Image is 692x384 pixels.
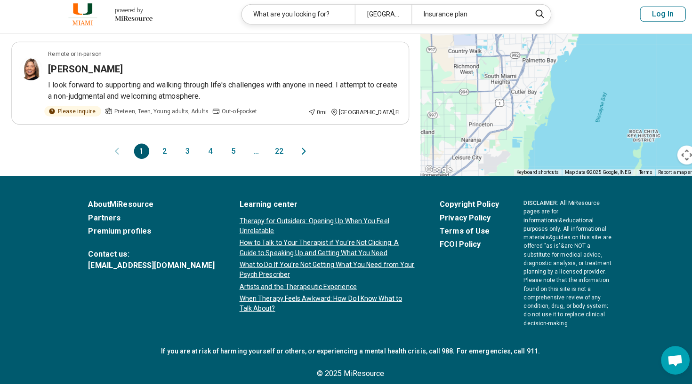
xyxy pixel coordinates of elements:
button: 1 [132,147,147,162]
a: Therapy for Outsiders: Opening Up When You Feel Unrelatable [236,218,410,238]
div: [GEOGRAPHIC_DATA] [350,9,406,29]
a: University of Miamipowered by [15,8,151,30]
span: Out-of-pocket [219,110,254,119]
h3: [PERSON_NAME] [48,66,121,79]
p: If you are at risk of harming yourself or others, or experiencing a mental health crisis, call 98... [87,347,605,357]
div: [GEOGRAPHIC_DATA] , FL [326,111,396,120]
a: FCOI Policy [434,241,492,252]
span: Contact us: [87,250,212,261]
button: 5 [223,147,238,162]
p: Remote or In-person [48,54,100,63]
button: Keyboard shortcuts [510,172,552,179]
a: Learning center [236,201,410,212]
a: Terms of Use [434,227,492,239]
button: 22 [268,147,283,162]
span: Map data ©2025 Google, INEGI [557,172,625,178]
a: When Therapy Feels Awkward: How Do I Know What to Talk About? [236,295,410,314]
span: ... [245,147,260,162]
p: : All MiResource pages are for informational & educational purposes only. All informational mater... [517,201,605,328]
a: Premium profiles [87,227,212,239]
img: University of Miami [62,8,102,30]
span: Preteen, Teen, Young adults, Adults [113,110,206,119]
button: Next page [294,147,306,162]
img: Google [418,166,449,179]
a: What to Do If You’re Not Getting What You Need from Your Psych Prescriber [236,261,410,281]
a: Privacy Policy [434,214,492,226]
a: [EMAIL_ADDRESS][DOMAIN_NAME] [87,261,212,273]
a: Open this area in Google Maps (opens a new window) [418,166,449,179]
a: Partners [87,214,212,226]
p: © 2025 MiResource [87,368,605,379]
div: Open chat [652,346,681,375]
span: DISCLAIMER [517,202,550,209]
div: 0 mi [304,111,322,120]
a: Artists and the Therapeutic Experience [236,283,410,293]
div: What are you looking for? [239,9,350,29]
button: Map camera controls [668,149,687,167]
a: Terms (opens in new tab) [630,172,644,178]
button: 3 [177,147,193,162]
button: 4 [200,147,215,162]
p: I look forward to supporting and walking through life's challenges with anyone in need. I attempt... [48,83,396,106]
a: AboutMiResource [87,201,212,212]
a: Copyright Policy [434,201,492,212]
div: Insurance plan [406,9,518,29]
button: Log In [632,11,677,26]
a: How to Talk to Your Therapist if You’re Not Clicking: A Guide to Speaking Up and Getting What You... [236,240,410,259]
button: 2 [155,147,170,162]
button: Previous page [110,147,121,162]
div: powered by [113,11,151,19]
a: Report a map error [650,172,689,178]
div: Please inquire [44,110,100,120]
